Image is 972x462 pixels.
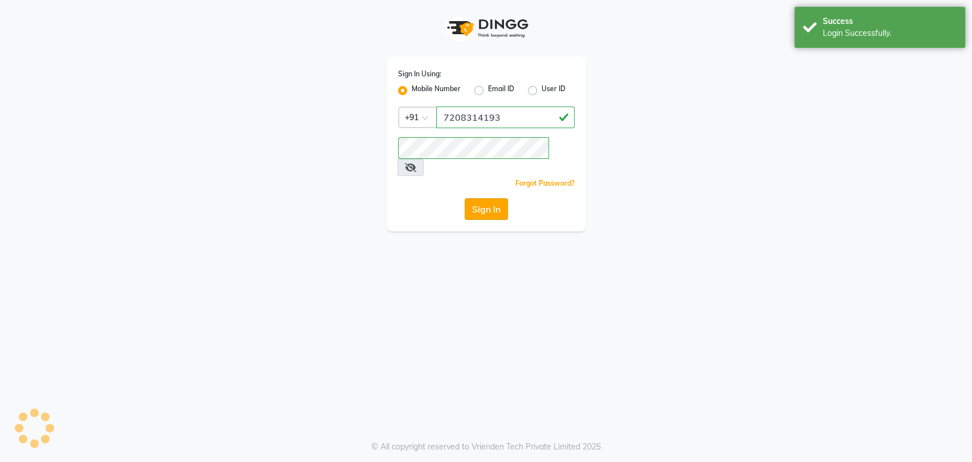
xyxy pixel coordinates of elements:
input: Username [398,137,549,159]
div: Success [823,15,957,27]
a: Forgot Password? [515,179,575,187]
label: Sign In Using: [398,69,441,79]
label: User ID [542,84,565,97]
div: Login Successfully. [823,27,957,39]
label: Mobile Number [412,84,461,97]
input: Username [436,107,575,128]
img: logo1.svg [441,11,532,45]
label: Email ID [488,84,514,97]
button: Sign In [465,198,508,220]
